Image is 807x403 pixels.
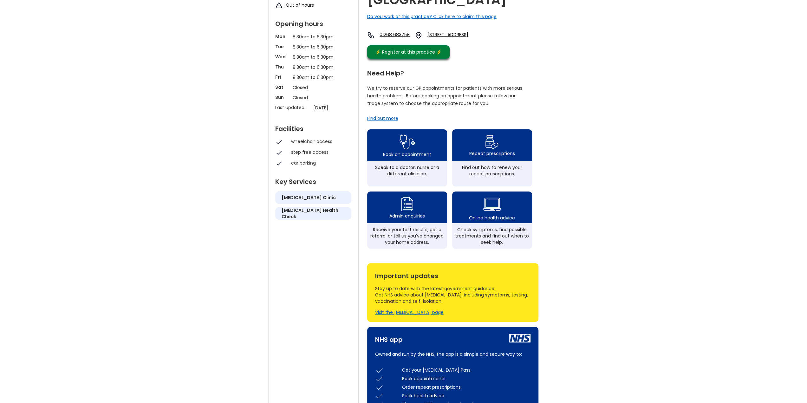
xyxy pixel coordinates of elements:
[275,54,290,60] p: Wed
[275,2,283,9] img: exclamation icon
[275,33,290,40] p: Mon
[293,84,334,91] p: Closed
[275,84,290,90] p: Sat
[275,64,290,70] p: Thu
[293,43,334,50] p: 8:30am to 6:30pm
[415,31,422,39] img: practice location icon
[275,17,351,27] div: Opening hours
[402,384,530,390] div: Order repeat prescriptions.
[370,226,444,245] div: Receive your test results, get a referral or tell us you’ve changed your home address.
[291,149,348,155] div: step free access
[400,196,414,213] img: admin enquiry icon
[367,13,497,20] a: Do you work at this practice? Click here to claim this page
[291,138,348,145] div: wheelchair access
[483,194,501,215] img: health advice icon
[367,129,447,186] a: book appointment icon Book an appointmentSpeak to a doctor, nurse or a different clinician.
[509,334,530,342] img: nhs icon white
[469,150,515,157] div: Repeat prescriptions
[275,175,351,185] div: Key Services
[402,375,530,382] div: Book appointments.
[275,94,290,101] p: Sun
[402,393,530,399] div: Seek health advice.
[375,350,530,358] p: Owned and run by the NHS, the app is a simple and secure way to:
[367,192,447,249] a: admin enquiry iconAdmin enquiriesReceive your test results, get a referral or tell us you’ve chan...
[389,213,425,219] div: Admin enquiries
[293,33,334,40] p: 8:30am to 6:30pm
[293,74,334,81] p: 8:30am to 6:30pm
[380,31,410,39] a: 01268 683758
[367,84,523,107] p: We try to reserve our GP appointments for patients with more serious health problems. Before book...
[455,164,529,177] div: Find out how to renew your repeat prescriptions.
[313,104,355,111] p: [DATE]
[375,309,444,315] a: Visit the [MEDICAL_DATA] page
[375,270,530,279] div: Important updates
[469,215,515,221] div: Online health advice
[372,49,445,55] div: ⚡️ Register at this practice ⚡️
[375,374,384,383] img: check icon
[370,164,444,177] div: Speak to a doctor, nurse or a different clinician.
[293,64,334,71] p: 8:30am to 6:30pm
[455,226,529,245] div: Check symptoms, find possible treatments and find out when to seek help.
[367,45,450,59] a: ⚡️ Register at this practice ⚡️
[427,31,488,39] a: [STREET_ADDRESS]
[400,133,415,151] img: book appointment icon
[367,115,398,121] a: Find out more
[275,104,310,111] p: Last updated:
[286,2,314,8] a: Out of hours
[293,54,334,61] p: 8:30am to 6:30pm
[375,366,384,374] img: check icon
[383,151,431,158] div: Book an appointment
[291,160,348,166] div: car parking
[367,31,375,39] img: telephone icon
[367,67,532,76] div: Need Help?
[275,122,351,132] div: Facilities
[293,94,334,101] p: Closed
[402,367,530,373] div: Get your [MEDICAL_DATA] Pass.
[375,333,403,343] div: NHS app
[452,129,532,186] a: repeat prescription iconRepeat prescriptionsFind out how to renew your repeat prescriptions.
[452,192,532,249] a: health advice iconOnline health adviceCheck symptoms, find possible treatments and find out when ...
[275,43,290,50] p: Tue
[375,383,384,392] img: check icon
[485,133,499,150] img: repeat prescription icon
[275,74,290,80] p: Fri
[375,392,384,400] img: check icon
[282,194,336,201] h5: [MEDICAL_DATA] clinic
[282,207,345,220] h5: [MEDICAL_DATA] health check
[375,285,530,304] div: Stay up to date with the latest government guidance. Get NHS advice about [MEDICAL_DATA], includi...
